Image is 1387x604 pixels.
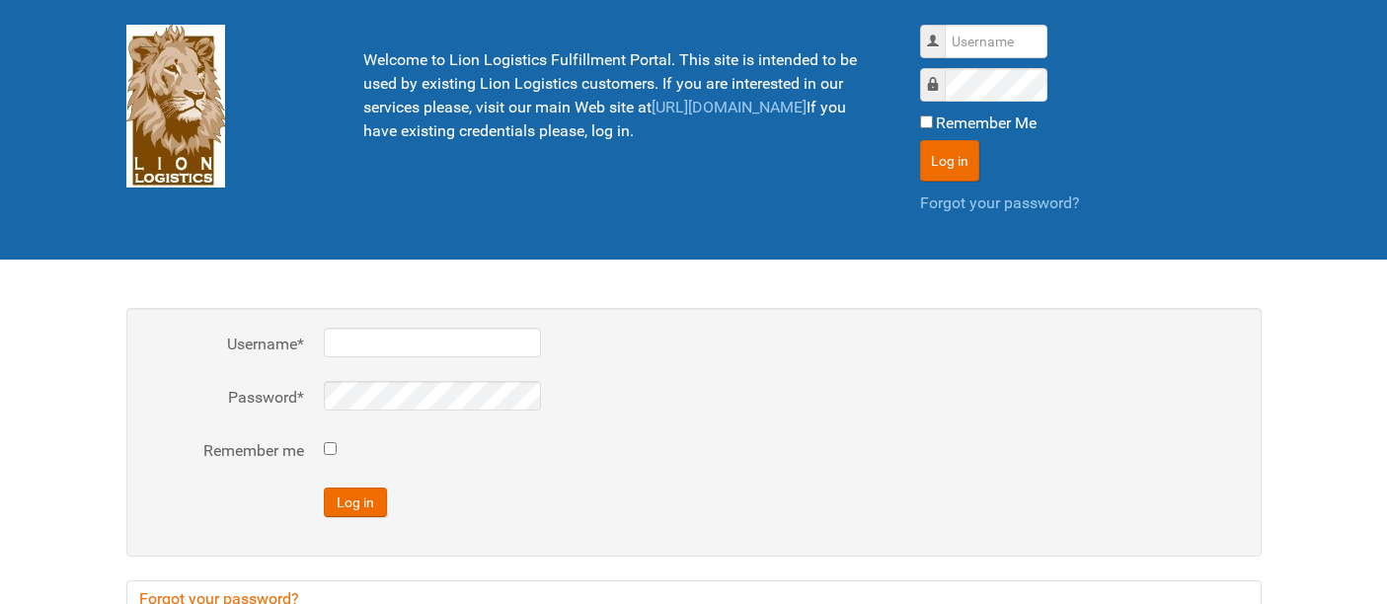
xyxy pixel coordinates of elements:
label: Password [940,74,941,75]
a: Lion Logistics [126,96,225,114]
button: Log in [324,488,387,517]
input: Username [945,25,1047,58]
a: [URL][DOMAIN_NAME] [652,98,807,116]
label: Username [940,31,941,32]
img: Lion Logistics [126,25,225,188]
label: Remember me [146,439,304,463]
label: Password [146,386,304,410]
button: Log in [920,140,979,182]
label: Remember Me [936,112,1037,135]
label: Username [146,333,304,356]
a: Forgot your password? [920,193,1080,212]
p: Welcome to Lion Logistics Fulfillment Portal. This site is intended to be used by existing Lion L... [363,48,871,143]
